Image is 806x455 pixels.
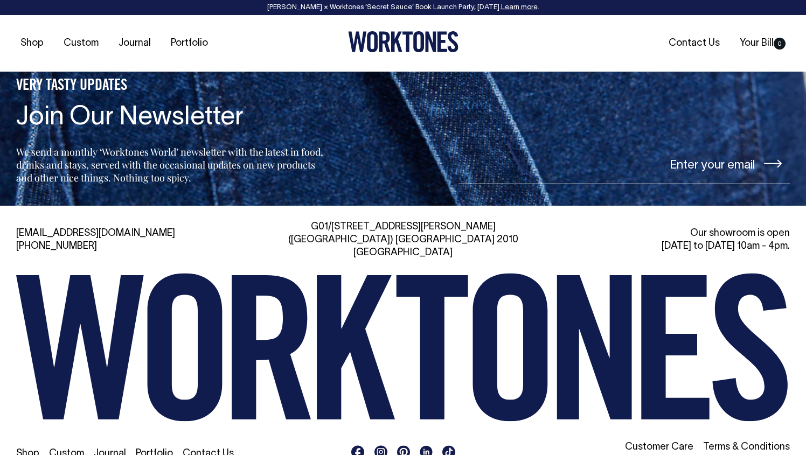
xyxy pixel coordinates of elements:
div: [PERSON_NAME] × Worktones ‘Secret Sauce’ Book Launch Party, [DATE]. . [11,4,795,11]
a: Your Bill0 [735,34,790,52]
a: Terms & Conditions [703,443,790,452]
a: Customer Care [625,443,693,452]
span: 0 [774,38,786,50]
h5: VERY TASTY UPDATES [16,77,326,95]
a: Journal [114,34,155,52]
a: Contact Us [664,34,724,52]
a: Portfolio [166,34,212,52]
a: Learn more [501,4,538,11]
a: [PHONE_NUMBER] [16,242,97,251]
input: Enter your email [458,144,790,184]
a: Shop [16,34,48,52]
a: Custom [59,34,103,52]
div: G01/[STREET_ADDRESS][PERSON_NAME] ([GEOGRAPHIC_DATA]) [GEOGRAPHIC_DATA] 2010 [GEOGRAPHIC_DATA] [280,221,527,260]
p: We send a monthly ‘Worktones World’ newsletter with the latest in food, drinks and stays, served ... [16,145,326,184]
div: Our showroom is open [DATE] to [DATE] 10am - 4pm. [543,227,790,253]
h4: Join Our Newsletter [16,104,326,132]
a: [EMAIL_ADDRESS][DOMAIN_NAME] [16,229,175,238]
